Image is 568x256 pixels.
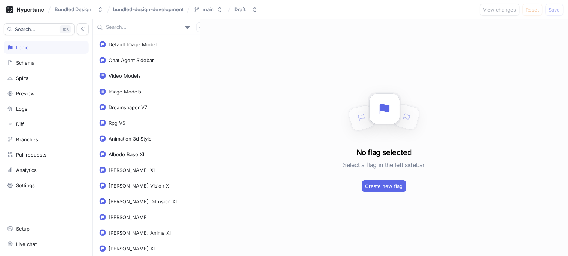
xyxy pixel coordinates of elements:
div: Preview [16,90,35,96]
div: Live chat [16,241,37,247]
div: Settings [16,182,35,188]
span: Save [549,7,560,12]
div: Chat Agent Sidebar [109,57,154,63]
div: main [203,6,214,13]
div: [PERSON_NAME] Diffusion Xl [109,198,177,204]
div: Logic [16,44,28,50]
span: Create new flag [365,184,403,188]
input: Search... [106,24,182,31]
div: Bundled Design [55,6,91,13]
h5: Select a flag in the left sidebar [343,158,425,172]
span: Search... [15,27,36,31]
div: [PERSON_NAME] Xl [109,167,155,173]
button: Create new flag [362,180,406,192]
div: Default Image Model [109,41,157,47]
button: Search...K [4,23,75,35]
div: [PERSON_NAME] Vision Xl [109,183,170,189]
div: Albedo Base Xl [109,151,144,157]
span: bundled-design-development [113,7,184,12]
div: Schema [16,60,34,66]
div: Setup [16,226,30,232]
span: Reset [526,7,539,12]
div: K [60,25,71,33]
div: Video Models [109,73,141,79]
div: Pull requests [16,152,46,158]
div: Diff [16,121,24,127]
button: Draft [231,3,261,16]
div: Dreamshaper V7 [109,104,147,110]
button: Reset [523,4,543,16]
button: Bundled Design [52,3,106,16]
div: Logs [16,106,27,112]
div: Rpg V5 [109,120,125,126]
button: main [191,3,226,16]
div: [PERSON_NAME] [109,214,149,220]
div: Image Models [109,89,141,95]
div: Analytics [16,167,37,173]
div: [PERSON_NAME] Xl [109,246,155,252]
h3: No flag selected [356,147,411,158]
span: View changes [483,7,516,12]
div: Splits [16,75,28,81]
button: Save [546,4,564,16]
div: [PERSON_NAME] Anime Xl [109,230,171,236]
button: View changes [480,4,520,16]
div: Animation 3d Style [109,136,152,142]
div: Draft [234,6,246,13]
div: Branches [16,136,38,142]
